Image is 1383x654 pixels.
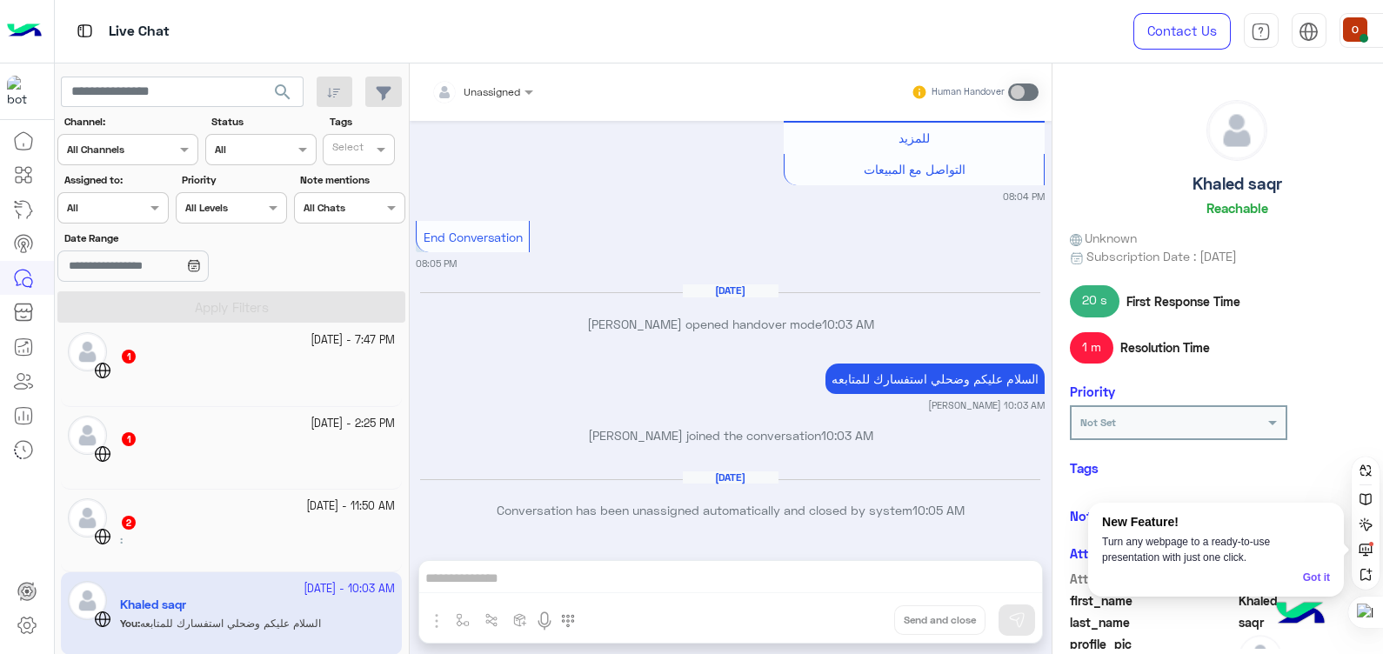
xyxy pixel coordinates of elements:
[122,516,136,530] span: 2
[1133,13,1231,50] a: Contact Us
[1003,190,1045,204] small: 08:04 PM
[1251,22,1271,42] img: tab
[7,13,42,50] img: Logo
[464,85,520,98] span: Unassigned
[311,416,395,432] small: [DATE] - 2:25 PM
[68,498,107,537] img: defaultAdmin.png
[683,284,778,297] h6: [DATE]
[7,76,38,107] img: 114004088273201
[122,350,136,364] span: 1
[1070,613,1236,631] span: last_name
[683,471,778,484] h6: [DATE]
[864,162,965,177] span: التواصل مع المبيعات
[1086,247,1237,265] span: Subscription Date : [DATE]
[94,528,111,545] img: WebChat
[1126,292,1240,310] span: First Response Time
[330,139,364,159] div: Select
[64,230,285,246] label: Date Range
[122,432,136,446] span: 1
[68,416,107,455] img: defaultAdmin.png
[822,317,874,331] span: 10:03 AM
[899,130,930,145] span: للمزيد
[57,291,405,323] button: Apply Filters
[1070,508,1106,524] h6: Notes
[68,332,107,371] img: defaultAdmin.png
[311,332,395,349] small: [DATE] - 7:47 PM
[821,428,873,443] span: 10:03 AM
[416,426,1045,444] p: [PERSON_NAME] joined the conversation
[416,501,1045,519] p: Conversation has been unassigned automatically and closed by system
[825,364,1045,394] p: 2/10/2025, 10:03 AM
[1120,338,1210,357] span: Resolution Time
[1299,22,1319,42] img: tab
[1270,584,1331,645] img: hulul-logo.png
[1070,384,1115,399] h6: Priority
[300,172,403,188] label: Note mentions
[182,172,284,188] label: Priority
[1206,200,1268,216] h6: Reachable
[211,114,314,130] label: Status
[1070,285,1120,317] span: 20 s
[1070,591,1236,610] span: first_name
[928,398,1045,412] small: [PERSON_NAME] 10:03 AM
[1070,332,1114,364] span: 1 m
[1244,13,1279,50] a: tab
[1070,570,1236,588] span: Attribute Name
[306,498,395,515] small: [DATE] - 11:50 AM
[330,114,403,130] label: Tags
[109,20,170,43] p: Live Chat
[94,445,111,463] img: WebChat
[932,85,1005,99] small: Human Handover
[120,533,123,546] b: :
[272,82,293,103] span: search
[424,230,523,244] span: End Conversation
[64,114,197,130] label: Channel:
[262,77,304,114] button: search
[894,605,985,635] button: Send and close
[1343,17,1367,42] img: userImage
[64,172,167,188] label: Assigned to:
[74,20,96,42] img: tab
[1193,174,1282,194] h5: Khaled saqr
[1070,545,1132,561] h6: Attributes
[94,362,111,379] img: WebChat
[912,503,965,517] span: 10:05 AM
[416,315,1045,333] p: [PERSON_NAME] opened handover mode
[1207,101,1266,160] img: defaultAdmin.png
[416,257,457,270] small: 08:05 PM
[1070,229,1138,247] span: Unknown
